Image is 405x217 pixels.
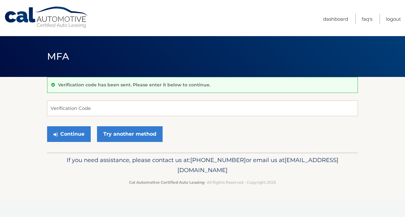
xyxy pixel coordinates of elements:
a: Try another method [97,126,163,142]
span: [PHONE_NUMBER] [190,156,246,164]
p: Verification code has been sent. Please enter it below to continue. [58,82,210,88]
span: MFA [47,51,69,62]
a: Dashboard [323,14,348,24]
a: Logout [386,14,401,24]
a: FAQ's [362,14,372,24]
span: [EMAIL_ADDRESS][DOMAIN_NAME] [177,156,338,174]
strong: Cal Automotive Certified Auto Leasing [129,180,204,185]
input: Verification Code [47,100,358,116]
p: If you need assistance, please contact us at: or email us at [51,155,354,175]
button: Continue [47,126,91,142]
a: Cal Automotive [4,6,89,29]
p: - All Rights Reserved - Copyright 2025 [51,179,354,186]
